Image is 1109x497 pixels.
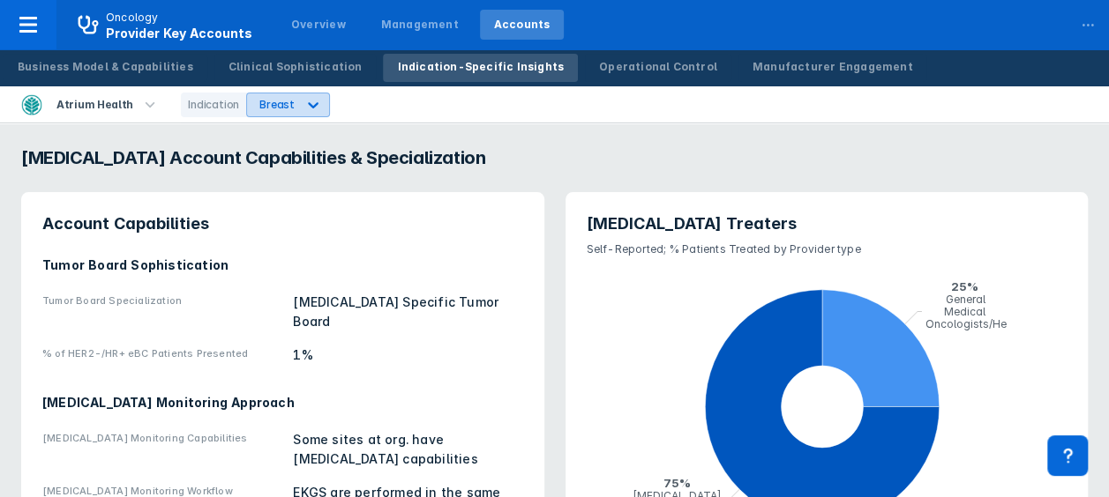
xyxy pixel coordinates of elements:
[663,476,690,490] tspan: 75%
[4,54,207,82] a: Business Model & Capabilities
[214,54,377,82] a: Clinical Sophistication
[277,10,360,40] a: Overview
[181,93,246,117] div: Indication
[944,305,986,318] tspan: Medical
[587,234,1068,257] p: Self-Reported; % Patients Treated by Provider type
[397,59,564,75] div: Indication-Specific Insights
[1070,3,1105,40] div: ...
[383,54,578,82] a: Indication-Specific Insights
[738,54,927,82] a: Manufacturer Engagement
[587,213,1068,234] h3: [MEDICAL_DATA] Treaters
[21,94,42,115] img: atrium-health
[49,93,140,117] div: Atrium Health
[1047,435,1088,476] div: Contact Support
[106,10,159,26] p: Oncology
[42,256,523,275] div: Tumor Board Sophistication
[21,145,1088,171] h3: [MEDICAL_DATA] Account Capabilities & Specialization
[367,10,473,40] a: Management
[18,59,193,75] div: Business Model & Capabilities
[925,317,1007,330] tspan: Oncologists/He
[753,59,913,75] div: Manufacturer Engagement
[494,17,551,33] div: Accounts
[291,17,346,33] div: Overview
[585,54,731,82] a: Operational Control
[229,59,363,75] div: Clinical Sophistication
[42,345,282,365] div: % of HER2-/HR+ eBC Patients Presented
[480,10,565,40] a: Accounts
[293,430,522,469] div: Some sites at org. have [MEDICAL_DATA] capabilities
[42,293,282,331] div: Tumor Board Specialization
[42,393,523,412] div: [MEDICAL_DATA] Monitoring Approach
[381,17,459,33] div: Management
[599,59,717,75] div: Operational Control
[293,345,522,365] div: 1%
[946,293,986,306] tspan: General
[293,293,522,331] div: [MEDICAL_DATA] Specific Tumor Board
[42,213,523,234] h3: Account Capabilities
[106,26,252,41] span: Provider Key Accounts
[42,430,282,469] div: [MEDICAL_DATA] Monitoring Capabilities
[259,98,295,111] div: Breast
[951,279,978,293] tspan: 25%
